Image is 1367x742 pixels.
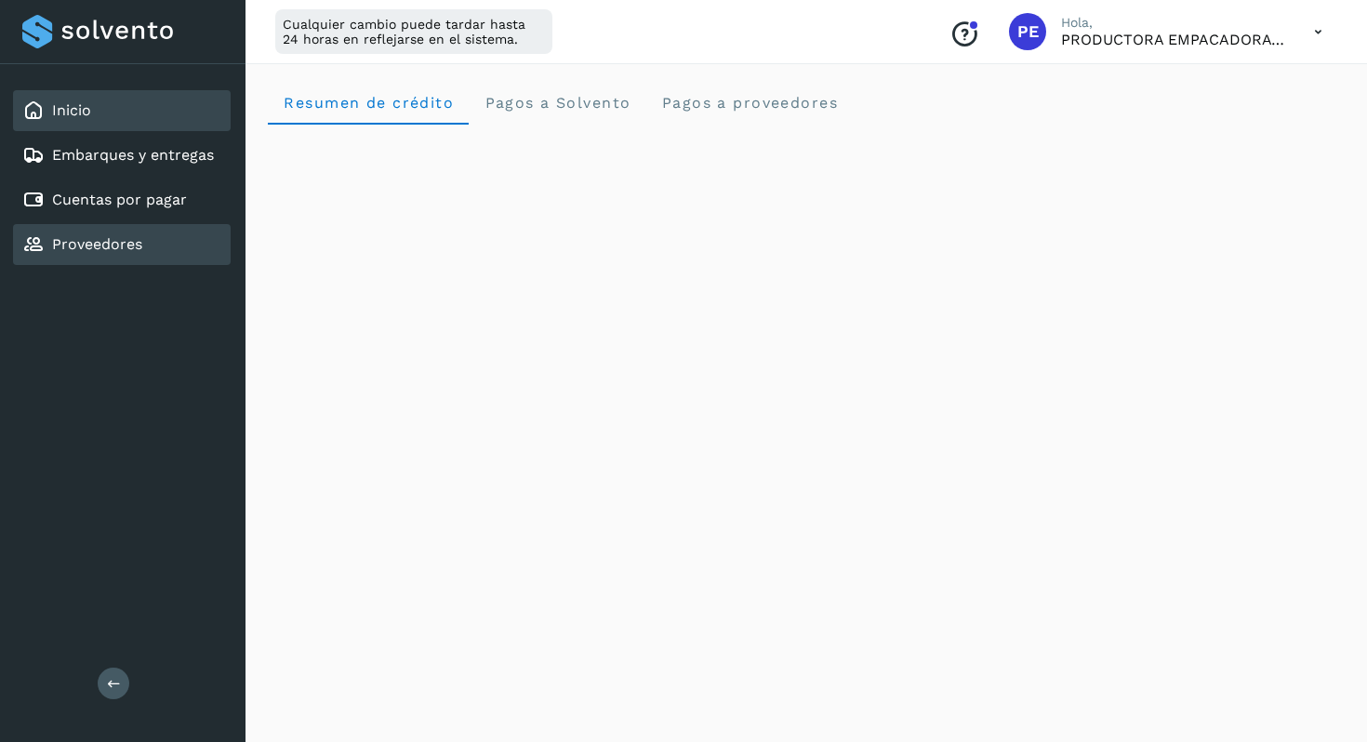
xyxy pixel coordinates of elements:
[52,191,187,208] a: Cuentas por pagar
[13,135,231,176] div: Embarques y entregas
[13,179,231,220] div: Cuentas por pagar
[660,94,838,112] span: Pagos a proveedores
[275,9,552,54] div: Cualquier cambio puede tardar hasta 24 horas en reflejarse en el sistema.
[283,94,454,112] span: Resumen de crédito
[1061,15,1284,31] p: Hola,
[52,101,91,119] a: Inicio
[13,90,231,131] div: Inicio
[52,235,142,253] a: Proveedores
[52,146,214,164] a: Embarques y entregas
[484,94,630,112] span: Pagos a Solvento
[13,224,231,265] div: Proveedores
[1061,31,1284,48] p: PRODUCTORA EMPACADORA Y COMERCIALIZADORA JEM S DE RL DE CV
